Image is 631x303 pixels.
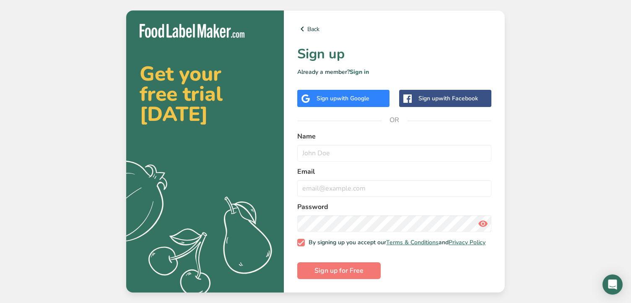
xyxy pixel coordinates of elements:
span: By signing up you accept our and [305,239,486,246]
div: Sign up [418,94,478,103]
div: Open Intercom Messenger [602,274,623,295]
span: Sign up for Free [314,266,364,276]
button: Sign up for Free [297,262,381,279]
input: John Doe [297,145,491,162]
img: Food Label Maker [140,24,244,38]
a: Sign in [350,68,369,76]
p: Already a member? [297,68,491,76]
a: Back [297,24,491,34]
h2: Get your free trial [DATE] [140,64,270,124]
label: Email [297,167,491,177]
label: Name [297,131,491,141]
a: Terms & Conditions [386,238,439,246]
span: OR [382,107,407,133]
input: email@example.com [297,180,491,197]
label: Password [297,202,491,212]
h1: Sign up [297,44,491,64]
div: Sign up [317,94,369,103]
span: with Google [337,94,369,102]
span: with Facebook [439,94,478,102]
a: Privacy Policy [449,238,486,246]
